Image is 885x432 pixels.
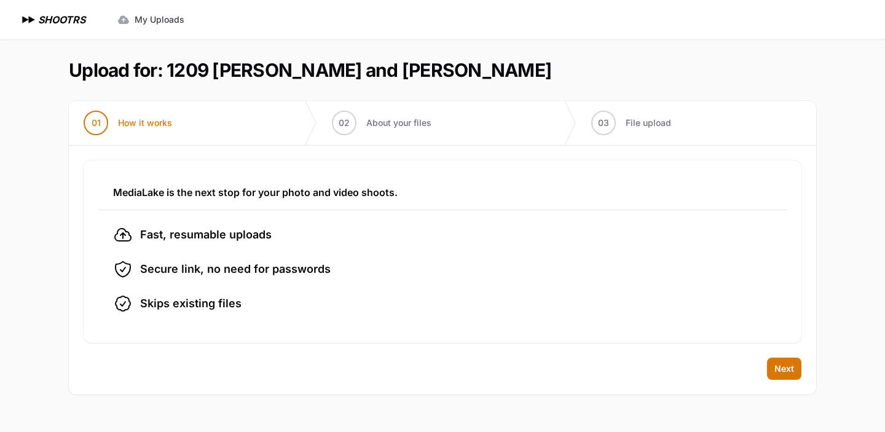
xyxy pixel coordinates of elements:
[92,117,101,129] span: 01
[339,117,350,129] span: 02
[118,117,172,129] span: How it works
[576,101,686,145] button: 03 File upload
[140,226,272,243] span: Fast, resumable uploads
[140,295,242,312] span: Skips existing files
[38,12,85,27] h1: SHOOTRS
[626,117,671,129] span: File upload
[767,358,801,380] button: Next
[774,363,794,375] span: Next
[110,9,192,31] a: My Uploads
[69,101,187,145] button: 01 How it works
[366,117,431,129] span: About your files
[20,12,38,27] img: SHOOTRS
[140,261,331,278] span: Secure link, no need for passwords
[20,12,85,27] a: SHOOTRS SHOOTRS
[135,14,184,26] span: My Uploads
[317,101,446,145] button: 02 About your files
[113,185,772,200] h3: MediaLake is the next stop for your photo and video shoots.
[598,117,609,129] span: 03
[69,59,551,81] h1: Upload for: 1209 [PERSON_NAME] and [PERSON_NAME]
